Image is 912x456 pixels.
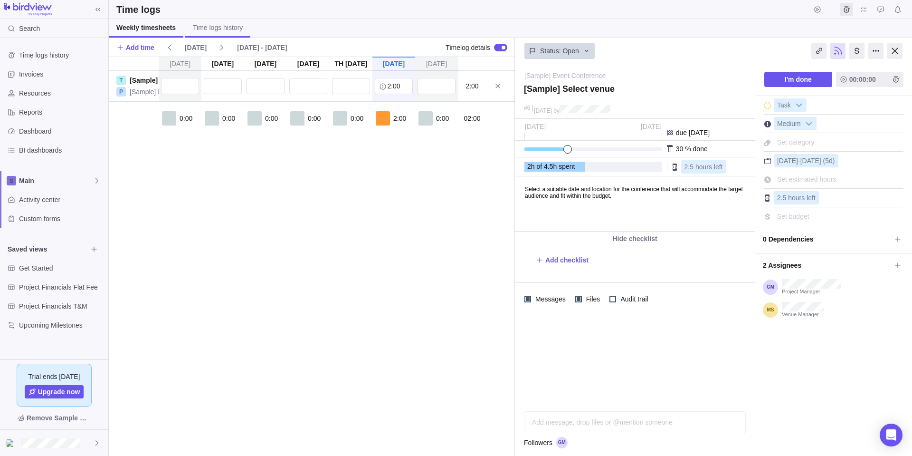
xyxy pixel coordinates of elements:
div: More actions [868,43,883,59]
span: Get Started [19,263,104,273]
span: Approval requests [874,3,887,16]
span: [DATE] [525,123,546,130]
span: Add time [126,43,154,52]
div: Unfollow [830,43,845,59]
a: Notifications [891,7,904,15]
span: Remove Sample Data [27,412,91,424]
span: Add time entry [888,72,903,87]
span: Remove Sample Data [8,410,101,426]
span: 2.5 hours left [684,163,723,171]
span: Messages [531,292,568,306]
span: Add checklist [545,255,589,265]
div: This is a milestone [764,102,771,109]
span: % done [685,145,707,153]
div: Giovanni Marchesini [6,437,17,449]
div: T [116,76,126,85]
h2: Time logs [116,3,161,16]
span: Set category [777,138,815,146]
svg: info-description [379,83,387,90]
span: Reports [19,107,104,117]
div: [DATE] [244,57,287,71]
span: Status: Open [540,46,579,56]
span: Upgrade now [38,387,80,397]
span: Timelog details [446,43,490,52]
a: [Sample] Select venue [130,76,200,85]
span: 30 [676,145,684,153]
span: 4.5 [544,163,553,170]
div: [DATE] [372,57,415,71]
a: Time logs [840,7,853,15]
span: Task [774,99,794,112]
div: [DATE] [159,57,201,71]
span: Start timer [811,3,824,16]
span: Notifications [891,3,904,16]
span: [DATE] [181,41,210,54]
span: Upcoming Milestones [19,320,104,330]
span: I'm done [764,72,832,87]
a: [Sample] Event Conference [524,71,606,80]
span: [DATE] [641,123,662,130]
span: [DATE] [534,107,552,114]
span: Weekly timesheets [116,23,176,32]
div: [DATE] [201,57,244,71]
div: #6 [524,105,530,111]
span: Add checklist [536,253,589,267]
span: h of [531,163,542,170]
span: 2:00 [393,114,406,123]
div: Open Intercom Messenger [880,424,902,446]
img: logo [4,3,52,16]
span: 2 Assignees [763,257,891,273]
span: Add time [116,41,154,54]
span: Set budget [777,213,809,220]
span: Saved views [8,244,87,254]
a: Approval requests [874,7,887,15]
span: 0 Dependencies [763,231,891,247]
span: Files [582,292,602,306]
img: Show [6,439,17,447]
span: Project Financials Flat Fee [19,282,104,292]
span: by [553,107,560,114]
span: Venue Manager [782,311,824,318]
span: Dashboard [19,126,104,136]
span: My assignments [857,3,870,16]
div: P [116,87,126,97]
div: Hide checklist [515,232,755,246]
span: Custom forms [19,214,104,223]
span: BI dashboards [19,146,104,155]
div: Billing [849,43,864,59]
span: Followers [524,438,552,447]
span: 0:00 [351,114,363,123]
span: Resources [19,88,104,98]
span: Project Manager [782,289,841,295]
div: Task [774,98,807,112]
span: Time logs [840,3,853,16]
div: [DATE] [415,57,458,71]
a: [Sample] Event Conference [130,87,211,97]
span: Time logs history [193,23,243,32]
span: 02:00 [464,114,480,123]
span: [DATE] [800,157,821,165]
span: (5d) [823,157,835,165]
a: Weekly timesheets [109,19,183,38]
span: due [DATE] [676,129,710,136]
div: 2:00 [458,81,486,91]
iframe: Editable area. Press F10 for toolbar. [515,177,753,231]
span: Trial ends [DATE] [28,372,80,381]
span: 00:00:00 [836,72,888,87]
span: h spent [553,163,575,170]
div: Medium [774,117,817,130]
span: Time logs history [19,50,104,60]
span: 0:00 [308,114,321,123]
span: Activity center [19,195,104,204]
span: 0:00 [222,114,235,123]
span: 0:00 [180,114,192,123]
a: Time logs history [185,19,250,38]
span: Main [19,176,93,185]
span: 00:00:00 [849,74,876,85]
span: Project Financials T&M [19,301,104,311]
div: [DATE] [287,57,330,71]
span: Browse views [87,243,101,256]
span: I'm done [785,74,812,85]
span: 2.5 hours left [777,194,816,202]
span: Search [19,24,40,33]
